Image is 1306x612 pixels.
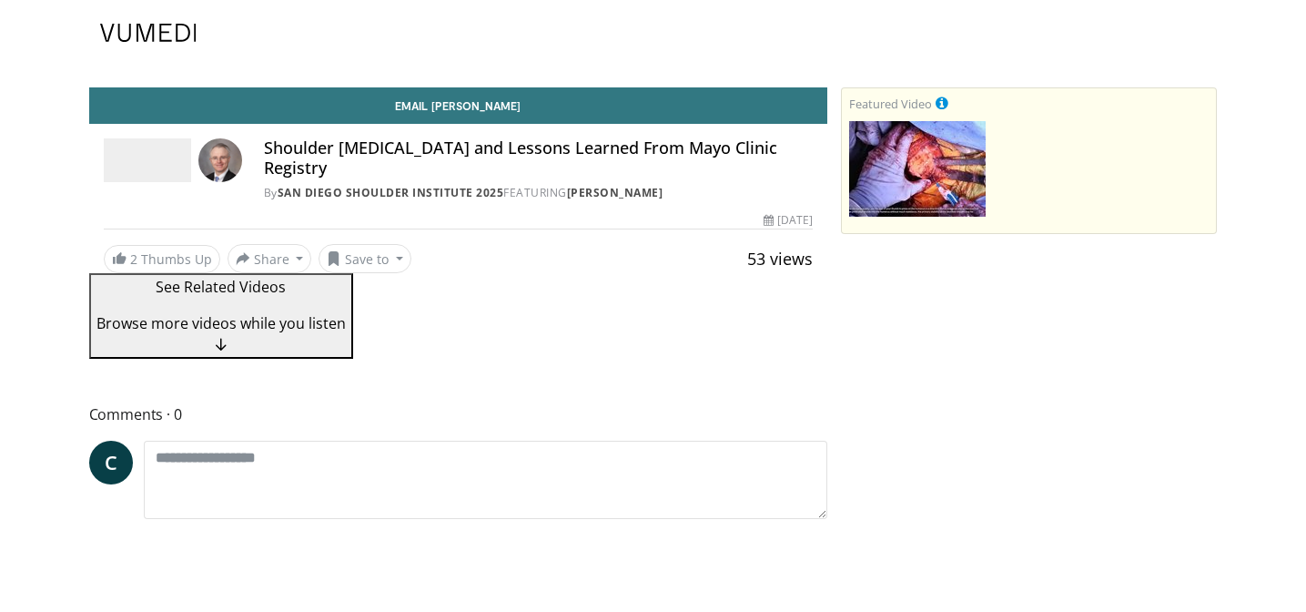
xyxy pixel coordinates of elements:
[89,273,353,359] button: See Related Videos Browse more videos while you listen
[100,24,197,42] img: VuMedi Logo
[96,313,346,333] span: Browse more videos while you listen
[198,138,242,182] img: Avatar
[747,248,813,270] span: 53 views
[264,138,814,178] h4: Shoulder [MEDICAL_DATA] and Lessons Learned From Mayo Clinic Registry
[264,185,814,201] div: By FEATURING
[89,441,133,484] a: C
[849,121,986,217] img: 68921608-6324-4888-87da-a4d0ad613160.150x105_q85_crop-smart_upscale.jpg
[278,185,504,200] a: San Diego Shoulder Institute 2025
[104,245,220,273] a: 2 Thumbs Up
[849,96,932,112] small: Featured Video
[89,87,828,124] a: Email [PERSON_NAME]
[567,185,663,200] a: [PERSON_NAME]
[764,212,813,229] div: [DATE]
[319,244,411,273] button: Save to
[228,244,312,273] button: Share
[96,276,346,298] p: See Related Videos
[89,403,828,426] span: Comments 0
[104,138,191,182] img: San Diego Shoulder Institute 2025
[936,93,948,113] a: This is paid for by Zimmer Biomet
[130,250,137,268] span: 2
